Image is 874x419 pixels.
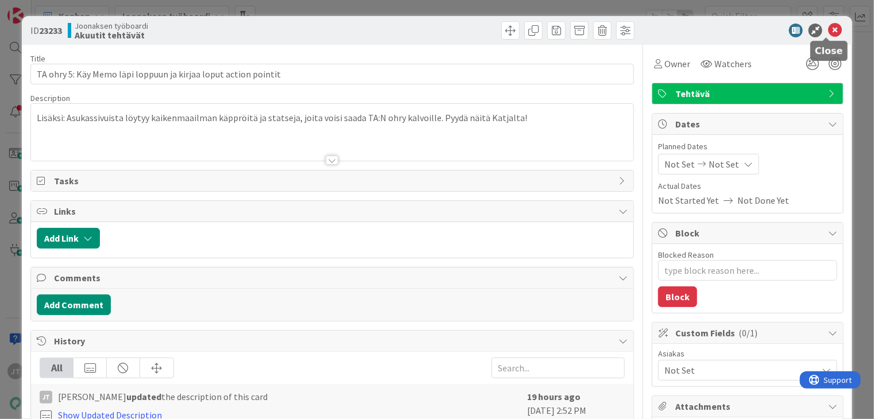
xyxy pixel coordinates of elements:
[24,2,52,15] span: Support
[126,391,161,402] b: updated
[714,57,752,71] span: Watchers
[675,226,822,240] span: Block
[492,358,625,378] input: Search...
[58,390,268,404] span: [PERSON_NAME] the description of this card
[54,334,613,348] span: History
[815,45,843,56] h5: Close
[30,24,62,37] span: ID
[658,193,719,207] span: Not Started Yet
[527,391,581,402] b: 19 hours ago
[658,286,697,307] button: Block
[30,64,634,84] input: type card name here...
[54,271,613,285] span: Comments
[658,141,837,153] span: Planned Dates
[37,294,111,315] button: Add Comment
[54,174,613,188] span: Tasks
[664,157,695,171] span: Not Set
[75,21,148,30] span: Joonaksen työboardi
[40,358,74,378] div: All
[675,399,822,413] span: Attachments
[30,53,45,64] label: Title
[658,180,837,192] span: Actual Dates
[675,326,822,340] span: Custom Fields
[664,363,817,377] span: Not Set
[39,25,62,36] b: 23233
[30,93,70,103] span: Description
[675,87,822,100] span: Tehtävä
[75,30,148,40] b: Akuutit tehtävät
[658,250,714,260] label: Blocked Reason
[738,327,757,339] span: ( 0/1 )
[658,350,837,358] div: Asiakas
[54,204,613,218] span: Links
[709,157,739,171] span: Not Set
[37,228,100,249] button: Add Link
[40,391,52,404] div: JT
[37,111,628,125] p: Lisäksi: Asukassivuista löytyy kaikenmaailman käppröitä ja statseja, joita voisi saada TA:N ohry ...
[675,117,822,131] span: Dates
[737,193,789,207] span: Not Done Yet
[664,57,690,71] span: Owner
